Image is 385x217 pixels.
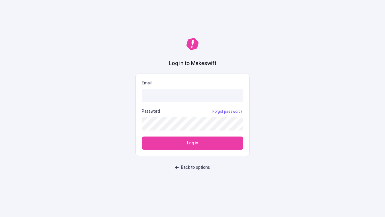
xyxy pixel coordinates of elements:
[142,80,243,86] p: Email
[171,162,214,173] button: Back to options
[211,109,243,114] a: Forgot password?
[142,137,243,150] button: Log in
[142,89,243,102] input: Email
[142,108,160,115] p: Password
[169,60,216,68] h1: Log in to Makeswift
[181,164,210,171] span: Back to options
[187,140,198,146] span: Log in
